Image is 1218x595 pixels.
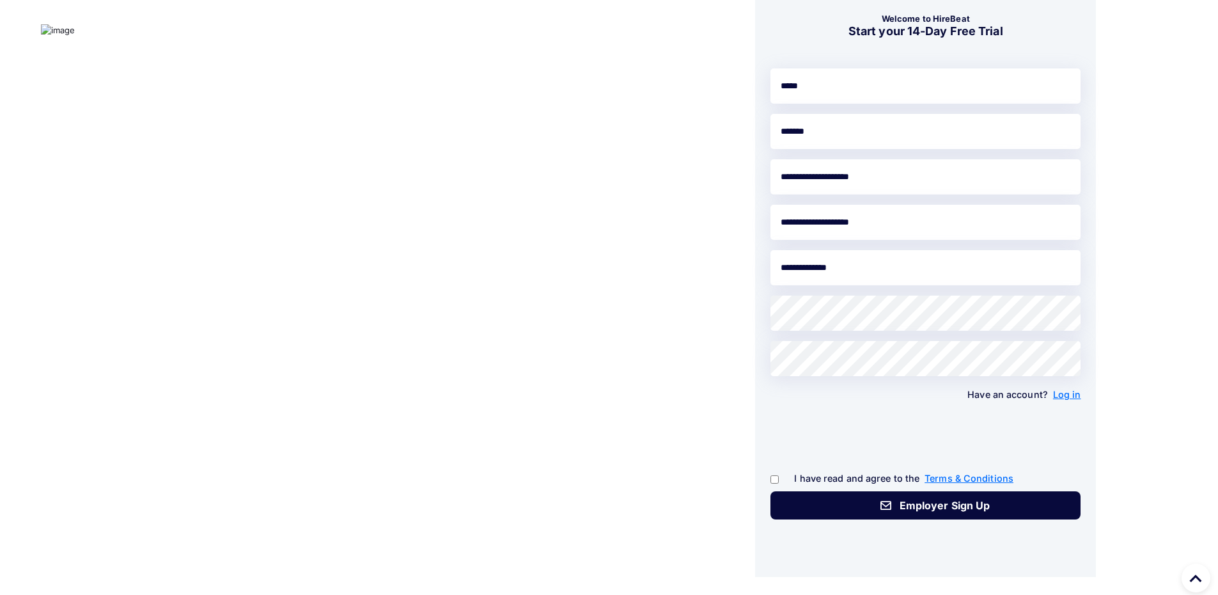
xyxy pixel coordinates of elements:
[770,386,1081,403] p: Have an account?
[770,470,1081,487] p: I have read and agree to the
[882,13,970,24] b: Welcome to HireBeat
[1053,386,1081,403] a: Log in
[770,491,1081,520] button: Employer Sign Up
[925,470,1013,487] a: Terms & Conditions
[848,24,1003,38] b: Start your 14-Day Free Trial
[770,416,965,466] iframe: reCAPTCHA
